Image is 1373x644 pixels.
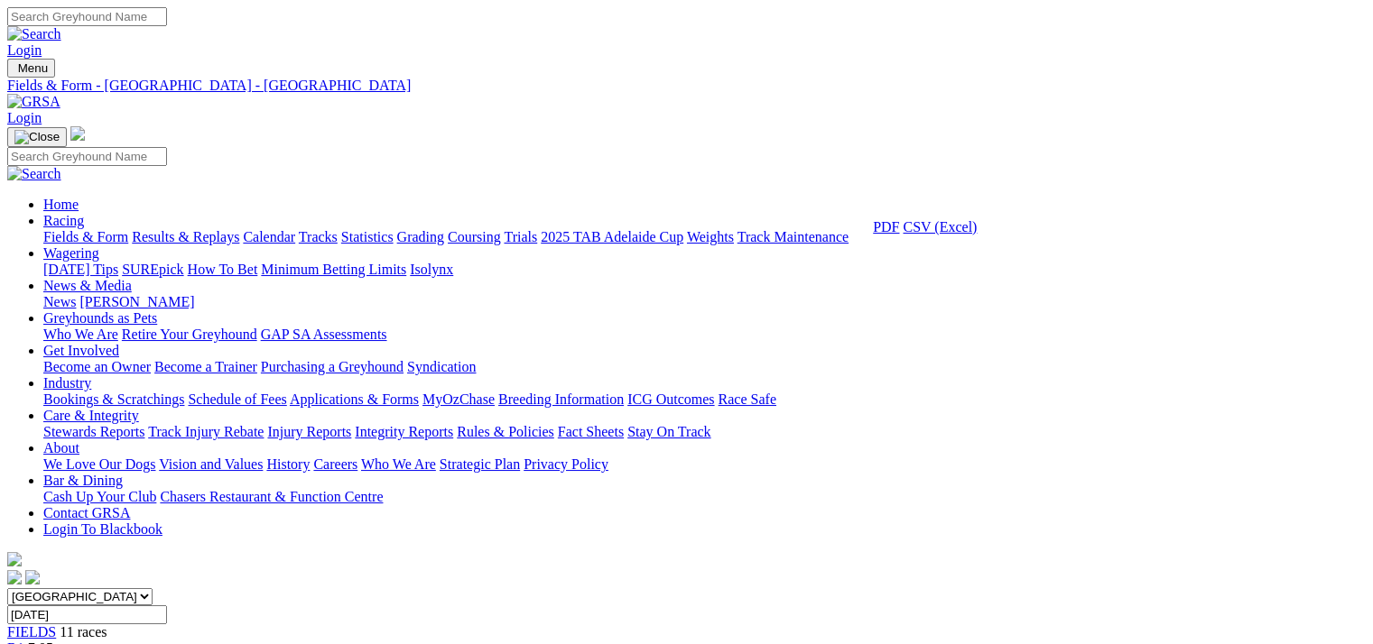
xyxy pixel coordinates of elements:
[407,359,476,374] a: Syndication
[261,327,387,342] a: GAP SA Assessments
[132,229,239,244] a: Results & Replays
[43,294,76,309] a: News
[43,359,1366,375] div: Get Involved
[738,229,849,244] a: Track Maintenance
[43,424,1366,440] div: Care & Integrity
[448,229,501,244] a: Coursing
[7,7,167,26] input: Search
[266,456,310,472] a: History
[79,294,194,309] a: [PERSON_NAME]
[361,456,436,472] a: Who We Are
[341,229,394,244] a: Statistics
[290,391,419,407] a: Applications & Forms
[627,391,714,407] a: ICG Outcomes
[70,126,85,141] img: logo-grsa-white.png
[541,229,683,244] a: 2025 TAB Adelaide Cup
[43,456,155,472] a: We Love Our Dogs
[188,391,286,407] a: Schedule of Fees
[60,624,107,639] span: 11 races
[687,229,734,244] a: Weights
[18,61,48,75] span: Menu
[498,391,624,407] a: Breeding Information
[43,521,162,537] a: Login To Blackbook
[43,262,118,277] a: [DATE] Tips
[7,127,67,147] button: Toggle navigation
[148,424,264,439] a: Track Injury Rebate
[873,219,977,235] div: Download
[7,78,1366,94] a: Fields & Form - [GEOGRAPHIC_DATA] - [GEOGRAPHIC_DATA]
[43,343,119,358] a: Get Involved
[7,26,61,42] img: Search
[43,489,1366,505] div: Bar & Dining
[43,391,184,407] a: Bookings & Scratchings
[558,424,624,439] a: Fact Sheets
[7,94,60,110] img: GRSA
[7,624,56,639] a: FIELDS
[43,229,128,244] a: Fields & Form
[267,424,351,439] a: Injury Reports
[7,42,42,58] a: Login
[43,505,130,520] a: Contact GRSA
[7,605,167,624] input: Select date
[7,166,61,182] img: Search
[422,391,495,407] a: MyOzChase
[627,424,710,439] a: Stay On Track
[122,262,183,277] a: SUREpick
[43,327,118,342] a: Who We Are
[397,229,444,244] a: Grading
[188,262,258,277] a: How To Bet
[903,219,977,235] a: CSV (Excel)
[7,570,22,584] img: facebook.svg
[7,147,167,166] input: Search
[159,456,263,472] a: Vision and Values
[7,59,55,78] button: Toggle navigation
[43,456,1366,473] div: About
[43,489,156,504] a: Cash Up Your Club
[43,375,91,391] a: Industry
[410,262,453,277] a: Isolynx
[261,359,404,374] a: Purchasing a Greyhound
[524,456,608,472] a: Privacy Policy
[14,130,60,144] img: Close
[7,552,22,566] img: logo-grsa-white.png
[43,359,151,374] a: Become an Owner
[43,245,99,261] a: Wagering
[43,424,144,439] a: Stewards Reports
[43,197,79,212] a: Home
[261,262,406,277] a: Minimum Betting Limits
[7,110,42,125] a: Login
[457,424,554,439] a: Rules & Policies
[43,408,139,423] a: Care & Integrity
[25,570,40,584] img: twitter.svg
[43,262,1366,278] div: Wagering
[440,456,520,472] a: Strategic Plan
[355,424,453,439] a: Integrity Reports
[718,391,775,407] a: Race Safe
[43,213,84,228] a: Racing
[154,359,257,374] a: Become a Trainer
[313,456,357,472] a: Careers
[873,219,899,235] a: PDF
[43,473,123,488] a: Bar & Dining
[43,327,1366,343] div: Greyhounds as Pets
[160,489,383,504] a: Chasers Restaurant & Function Centre
[243,229,295,244] a: Calendar
[43,310,157,326] a: Greyhounds as Pets
[504,229,537,244] a: Trials
[43,229,1366,245] div: Racing
[43,294,1366,310] div: News & Media
[43,440,79,455] a: About
[122,327,257,342] a: Retire Your Greyhound
[43,278,132,293] a: News & Media
[299,229,338,244] a: Tracks
[43,391,1366,408] div: Industry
